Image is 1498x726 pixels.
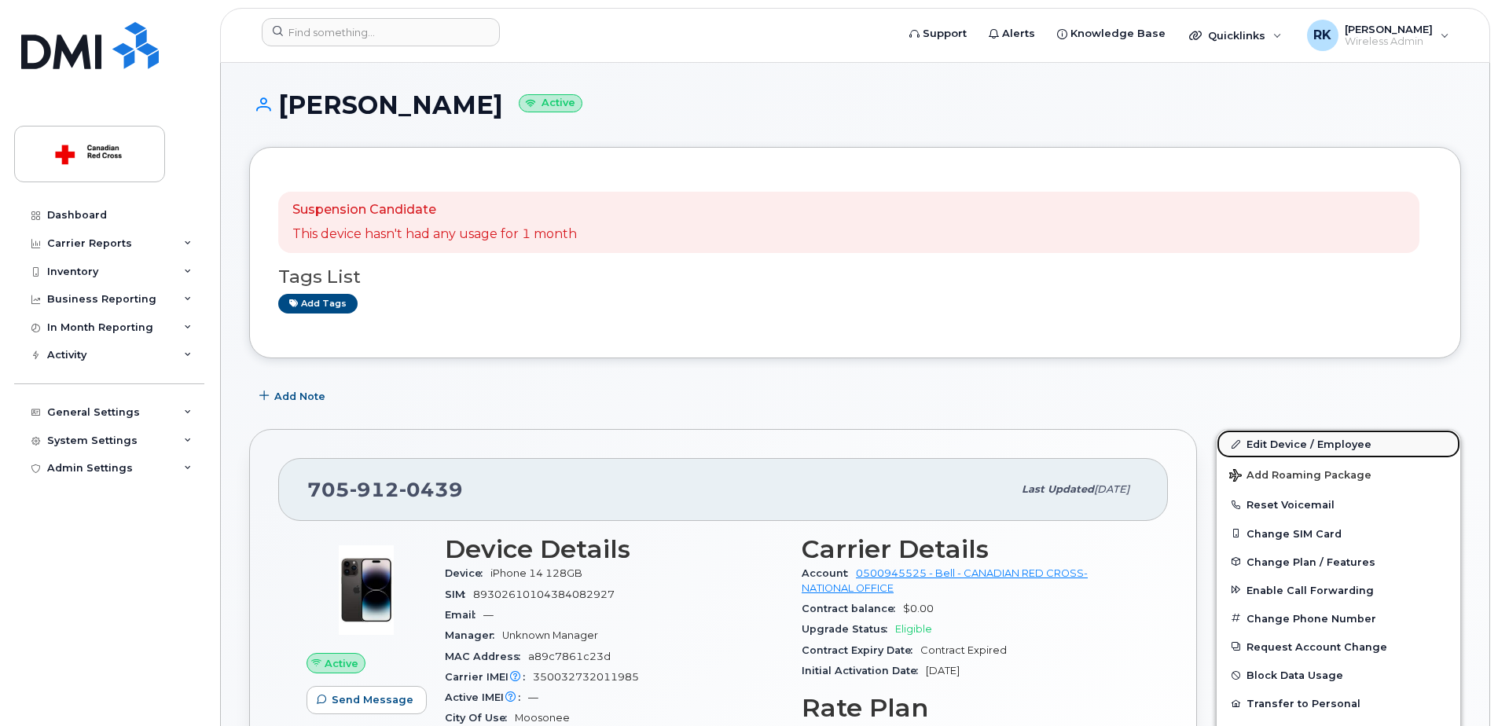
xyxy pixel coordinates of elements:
span: Manager [445,629,502,641]
span: Carrier IMEI [445,671,533,683]
button: Enable Call Forwarding [1217,576,1460,604]
span: Active [325,656,358,671]
h3: Device Details [445,535,783,563]
button: Reset Voicemail [1217,490,1460,519]
span: 705 [307,478,463,501]
button: Add Note [249,382,339,410]
span: iPhone 14 128GB [490,567,582,579]
span: Contract Expired [920,644,1007,656]
a: Add tags [278,294,358,313]
button: Change Phone Number [1217,604,1460,632]
span: — [528,691,538,703]
button: Block Data Usage [1217,661,1460,689]
h3: Rate Plan [802,694,1140,722]
span: 89302610104384082927 [473,588,615,600]
span: Active IMEI [445,691,528,703]
span: Device [445,567,490,579]
span: Contract balance [802,603,903,614]
p: This device hasn't had any usage for 1 month [292,225,577,244]
a: Edit Device / Employee [1217,430,1460,458]
img: image20231002-3703462-njx0qo.jpeg [319,543,413,637]
span: Send Message [332,692,413,707]
span: 0439 [399,478,463,501]
span: 912 [350,478,399,501]
span: Email [445,609,483,621]
span: Moosonee [515,712,570,724]
button: Change Plan / Features [1217,548,1460,576]
span: Add Roaming Package [1229,469,1371,484]
span: Change Plan / Features [1246,555,1375,567]
span: Add Note [274,389,325,404]
button: Change SIM Card [1217,519,1460,548]
small: Active [519,94,582,112]
span: Upgrade Status [802,623,895,635]
span: Enable Call Forwarding [1246,584,1374,596]
span: Unknown Manager [502,629,598,641]
span: [DATE] [926,665,960,676]
button: Add Roaming Package [1217,458,1460,490]
h3: Carrier Details [802,535,1140,563]
p: Suspension Candidate [292,201,577,219]
span: MAC Address [445,651,528,662]
span: a89c7861c23d [528,651,611,662]
span: Initial Activation Date [802,665,926,676]
span: Last updated [1022,483,1094,495]
button: Send Message [307,686,427,714]
button: Transfer to Personal [1217,689,1460,717]
span: Eligible [895,623,932,635]
span: Contract Expiry Date [802,644,920,656]
h3: Tags List [278,267,1432,287]
span: [DATE] [1094,483,1129,495]
span: $0.00 [903,603,934,614]
span: Account [802,567,856,579]
span: 350032732011985 [533,671,639,683]
span: — [483,609,494,621]
span: City Of Use [445,712,515,724]
span: SIM [445,588,473,600]
h1: [PERSON_NAME] [249,91,1461,119]
a: 0500945525 - Bell - CANADIAN RED CROSS- NATIONAL OFFICE [802,567,1088,593]
button: Request Account Change [1217,632,1460,661]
